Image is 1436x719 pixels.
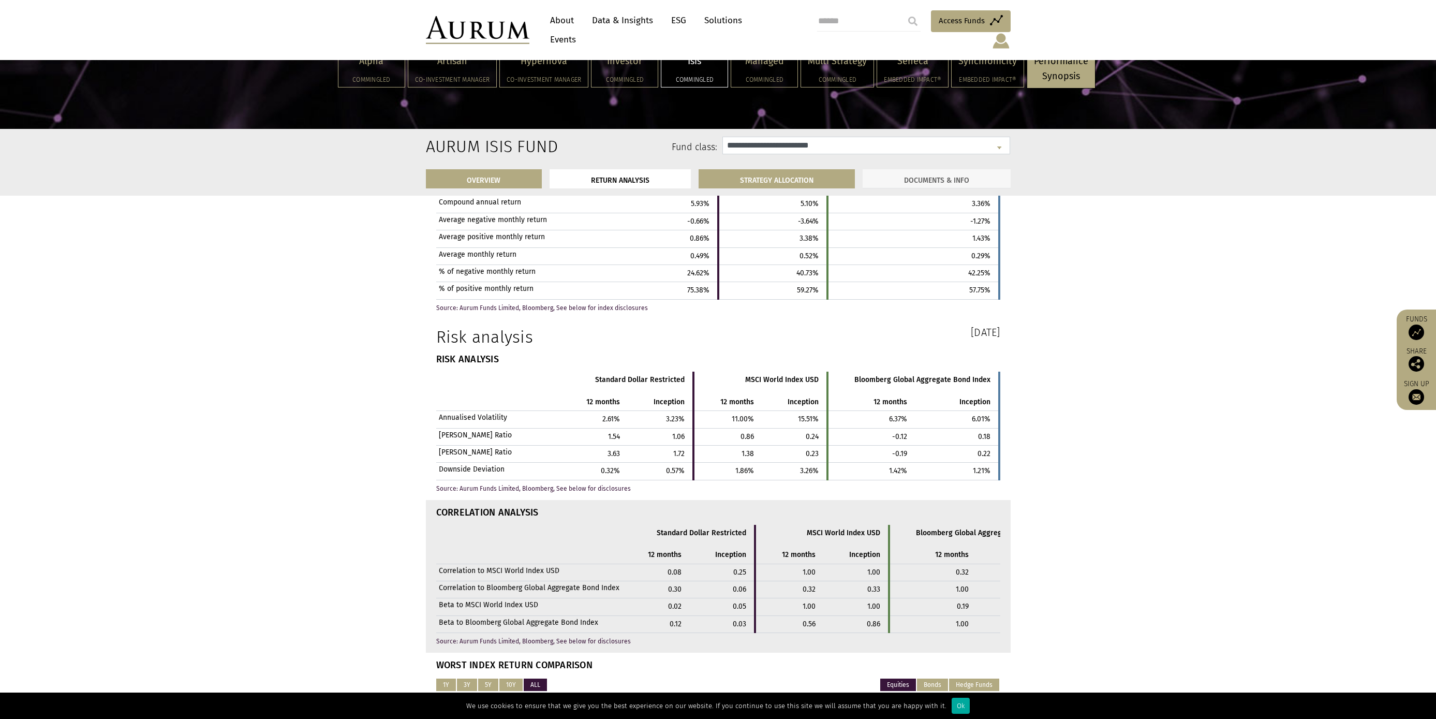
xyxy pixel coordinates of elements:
[689,564,755,581] td: 0.25
[827,445,915,462] td: -0.19
[436,354,499,365] strong: RISK ANALYSIS
[436,428,560,445] th: [PERSON_NAME] Ratio
[436,327,710,347] h1: Risk analysis
[598,54,651,69] p: Investor
[436,247,594,265] th: Average monthly return
[689,547,755,564] th: Inception
[1402,379,1431,405] a: Sign up
[499,679,523,691] button: 10Y
[689,598,755,615] td: 0.05
[827,265,999,282] td: 42.25%
[436,598,622,615] th: Beta to MSCI World Index USD
[1409,389,1424,405] img: Sign up to our newsletter
[415,77,490,83] h5: Co-investment Manager
[827,411,915,428] td: 6.37%
[1402,315,1431,340] a: Funds
[594,282,718,299] td: 75.38%
[594,265,718,282] td: 24.62%
[755,564,823,581] td: 1.00
[436,445,560,462] th: [PERSON_NAME] Ratio
[991,32,1011,50] img: account-icon.svg
[426,137,510,156] h2: Aurum Isis Fund
[827,230,999,247] td: 1.43%
[622,581,689,598] td: 0.30
[726,327,1000,338] h3: [DATE]
[889,598,976,615] td: 0.19
[587,11,658,30] a: Data & Insights
[889,615,976,633] td: 1.00
[915,411,999,428] td: 6.01%
[762,428,827,445] td: 0.24
[545,11,579,30] a: About
[426,169,542,188] a: OVERVIEW
[827,282,999,299] td: 57.75%
[827,372,999,393] th: Bloomberg Global Aggregate Bond Index
[808,54,867,69] p: Multi Strategy
[689,581,755,598] td: 0.06
[931,10,1011,32] a: Access Funds
[827,463,915,480] td: 1.42%
[426,16,529,44] img: Aurum
[594,196,718,213] td: 5.93%
[436,638,1000,645] p: Source: Aurum Funds Limited, Bloomberg, See below for disclosures
[436,564,622,581] th: Correlation to MSCI World Index USD
[889,547,976,564] th: 12 months
[436,196,594,213] th: Compound annual return
[958,54,1017,69] p: Synchronicity
[560,463,628,480] td: 0.32%
[915,445,999,462] td: 0.22
[436,486,1000,492] p: Source: Aurum Funds Limited, Bloomberg, See below for disclosures
[693,445,762,462] td: 1.38
[755,525,889,547] th: MSCI World Index USD
[915,394,999,411] th: Inception
[958,77,1017,83] h5: Embedded Impact®
[976,598,1061,615] td: 0.13
[823,564,889,581] td: 1.00
[884,77,941,83] h5: Embedded Impact®
[976,581,1061,598] td: 1.00
[436,230,594,247] th: Average positive monthly return
[762,445,827,462] td: 0.23
[689,615,755,633] td: 0.03
[976,547,1061,564] th: Inception
[545,30,576,49] a: Events
[976,564,1061,581] td: 0.33
[693,372,827,393] th: MSCI World Index USD
[699,11,747,30] a: Solutions
[628,463,693,480] td: 0.57%
[827,428,915,445] td: -0.12
[939,14,985,27] span: Access Funds
[718,247,827,265] td: 0.52%
[889,564,976,581] td: 0.32
[622,598,689,615] td: 0.02
[594,213,718,230] td: -0.66%
[436,463,560,480] th: Downside Deviation
[762,394,827,411] th: Inception
[436,507,539,518] strong: CORRELATION ANALYSIS
[560,445,628,462] td: 3.63
[436,305,1000,312] p: Source: Aurum Funds Limited, Bloomberg, See below for index disclosures
[415,54,490,69] p: Artisan
[560,372,693,393] th: Standard Dollar Restricted
[524,679,547,691] button: ALL
[755,598,823,615] td: 1.00
[436,615,622,633] th: Beta to Bloomberg Global Aggregate Bond Index
[693,428,762,445] td: 0.86
[622,525,755,547] th: Standard Dollar Restricted
[880,679,916,691] button: Equities
[755,547,823,564] th: 12 months
[560,411,628,428] td: 2.61%
[718,230,827,247] td: 3.38%
[622,564,689,581] td: 0.08
[823,547,889,564] th: Inception
[622,615,689,633] td: 0.12
[478,679,498,691] button: 5Y
[889,581,976,598] td: 1.00
[917,679,948,691] button: Bonds
[755,615,823,633] td: 0.56
[762,411,827,428] td: 15.51%
[827,247,999,265] td: 0.29%
[1034,54,1088,84] p: Performance Synopsis
[693,463,762,480] td: 1.86%
[1402,348,1431,372] div: Share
